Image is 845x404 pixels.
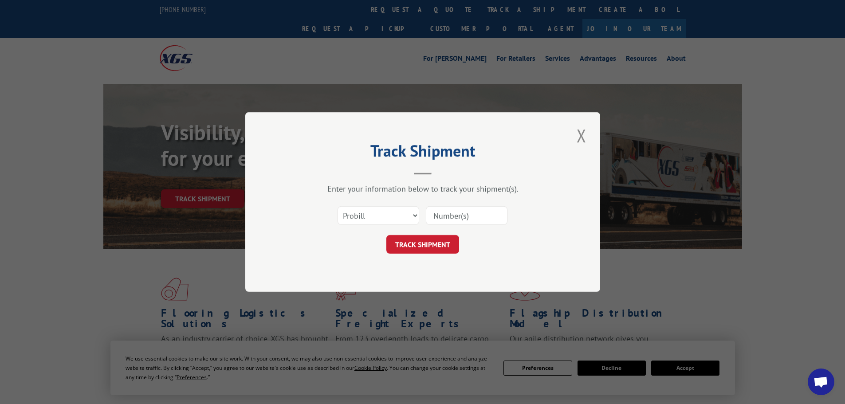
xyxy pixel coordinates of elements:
div: Enter your information below to track your shipment(s). [290,184,556,194]
button: Close modal [574,123,589,148]
a: Open chat [808,369,834,395]
h2: Track Shipment [290,145,556,161]
button: TRACK SHIPMENT [386,235,459,254]
input: Number(s) [426,206,507,225]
